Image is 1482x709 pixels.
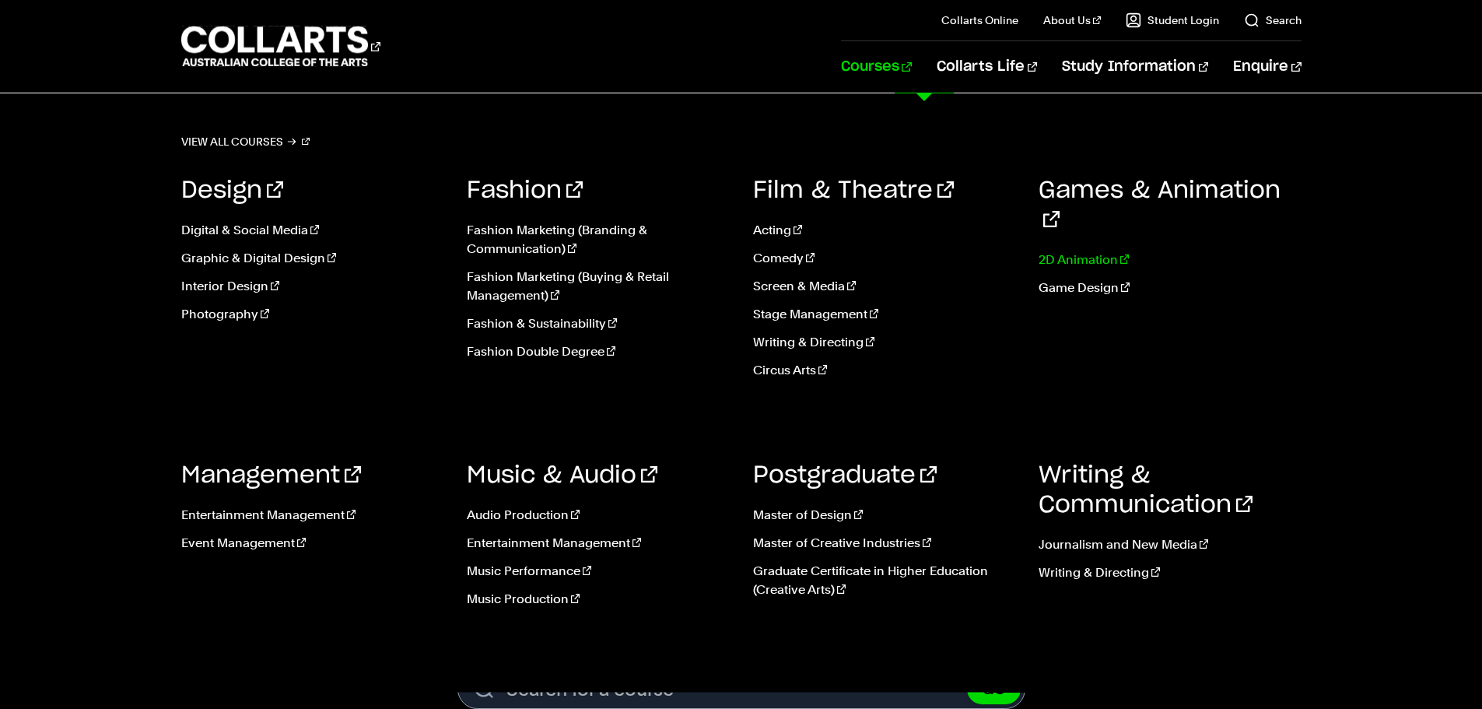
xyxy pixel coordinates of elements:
a: Journalism and New Media [1039,535,1302,554]
a: Management [181,464,361,487]
a: Postgraduate [753,464,937,487]
a: Music Production [467,590,730,609]
a: Study Information [1062,41,1208,93]
a: Writing & Directing [1039,563,1302,582]
a: Event Management [181,534,444,553]
a: Collarts Life [937,41,1037,93]
a: Student Login [1126,12,1219,28]
a: Screen & Media [753,277,1016,296]
div: Go to homepage [181,24,380,68]
a: Fashion Marketing (Branding & Communication) [467,221,730,258]
a: About Us [1043,12,1101,28]
a: Fashion [467,179,583,202]
a: Collarts Online [941,12,1018,28]
a: Photography [181,305,444,324]
a: Writing & Directing [753,333,1016,352]
a: Master of Design [753,506,1016,525]
a: Fashion & Sustainability [467,314,730,333]
a: Comedy [753,249,1016,268]
a: Fashion Double Degree [467,342,730,361]
a: Circus Arts [753,361,1016,380]
a: Music Performance [467,562,730,581]
a: Film & Theatre [753,179,954,202]
a: View all courses [181,131,310,153]
a: Entertainment Management [181,506,444,525]
a: Audio Production [467,506,730,525]
a: Search [1244,12,1302,28]
a: Games & Animation [1039,179,1281,232]
a: 2D Animation [1039,251,1302,269]
a: Stage Management [753,305,1016,324]
a: Writing & Communication [1039,464,1253,517]
a: Graduate Certificate in Higher Education (Creative Arts) [753,562,1016,599]
a: Music & Audio [467,464,657,487]
a: Design [181,179,283,202]
a: Graphic & Digital Design [181,249,444,268]
a: Courses [841,41,912,93]
a: Digital & Social Media [181,221,444,240]
a: Game Design [1039,279,1302,297]
a: Acting [753,221,1016,240]
a: Enquire [1233,41,1301,93]
a: Interior Design [181,277,444,296]
a: Master of Creative Industries [753,534,1016,553]
a: Entertainment Management [467,534,730,553]
a: Fashion Marketing (Buying & Retail Management) [467,268,730,305]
